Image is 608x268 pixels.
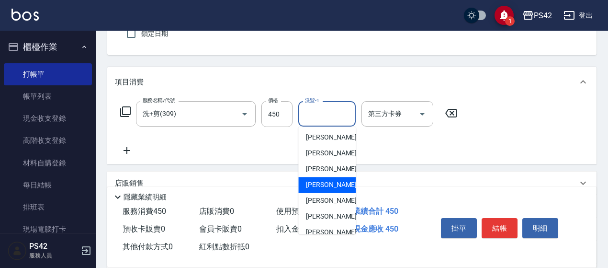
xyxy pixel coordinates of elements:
[306,196,366,206] span: [PERSON_NAME] -17
[276,207,319,216] span: 使用預收卡 0
[143,97,175,104] label: 服務名稱/代號
[199,224,242,233] span: 會員卡販賣 0
[276,224,304,233] span: 扣入金 0
[123,207,166,216] span: 服務消費 450
[306,164,366,174] span: [PERSON_NAME] -13
[306,117,366,127] span: [PERSON_NAME] -10
[199,242,249,251] span: 紅利點數折抵 0
[522,218,558,238] button: 明細
[29,251,78,260] p: 服務人員
[4,129,92,151] a: 高階收支登錄
[4,107,92,129] a: 現金收支登錄
[353,207,398,216] span: 業績合計 450
[534,10,552,22] div: PS42
[29,242,78,251] h5: PS42
[141,29,168,39] span: 鎖定日期
[4,35,92,59] button: 櫃檯作業
[268,97,278,104] label: 價格
[495,6,514,25] button: save
[4,174,92,196] a: 每日結帳
[8,241,27,260] img: Person
[123,224,165,233] span: 預收卡販賣 0
[441,218,477,238] button: 掛單
[482,218,518,238] button: 結帳
[237,106,252,122] button: Open
[4,218,92,240] a: 現場電腦打卡
[306,211,366,221] span: [PERSON_NAME] -22
[306,132,366,142] span: [PERSON_NAME] -11
[353,224,398,233] span: 現金應收 450
[107,172,597,195] div: 店販銷售
[4,152,92,174] a: 材料自購登錄
[11,9,39,21] img: Logo
[4,63,92,85] a: 打帳單
[107,67,597,97] div: 項目消費
[305,97,319,104] label: 洗髮-1
[306,227,366,237] span: [PERSON_NAME] -23
[115,77,144,87] p: 項目消費
[505,16,515,26] span: 1
[306,180,366,190] span: [PERSON_NAME] -16
[115,178,144,188] p: 店販銷售
[306,148,366,158] span: [PERSON_NAME] -12
[518,6,556,25] button: PS42
[560,7,597,24] button: 登出
[123,242,173,251] span: 其他付款方式 0
[415,106,430,122] button: Open
[199,207,234,216] span: 店販消費 0
[4,196,92,218] a: 排班表
[124,192,167,202] p: 隱藏業績明細
[4,85,92,107] a: 帳單列表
